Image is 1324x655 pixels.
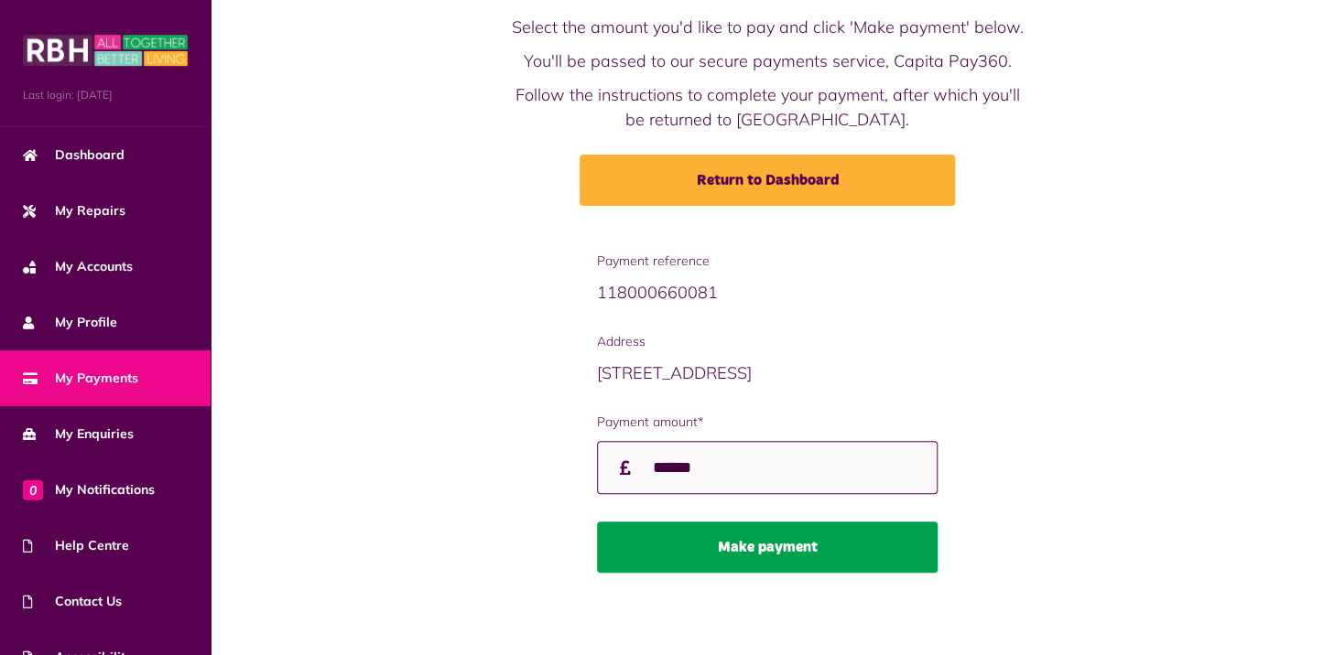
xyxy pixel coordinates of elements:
[507,82,1027,132] p: Follow the instructions to complete your payment, after which you'll be returned to [GEOGRAPHIC_D...
[597,362,752,383] span: [STREET_ADDRESS]
[597,252,938,271] span: Payment reference
[23,592,122,611] span: Contact Us
[597,332,938,351] span: Address
[23,145,125,165] span: Dashboard
[507,48,1027,73] p: You'll be passed to our secure payments service, Capita Pay360.
[507,15,1027,39] p: Select the amount you'd like to pay and click 'Make payment' below.
[23,313,117,332] span: My Profile
[597,282,718,303] span: 118000660081
[23,479,43,499] span: 0
[23,536,129,555] span: Help Centre
[580,155,955,206] a: Return to Dashboard
[23,369,138,388] span: My Payments
[23,32,188,69] img: MyRBH
[23,480,155,499] span: My Notifications
[23,424,134,444] span: My Enquiries
[597,521,938,573] button: Make payment
[597,413,938,432] label: Payment amount*
[23,87,188,103] span: Last login: [DATE]
[23,257,133,276] span: My Accounts
[23,201,125,220] span: My Repairs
